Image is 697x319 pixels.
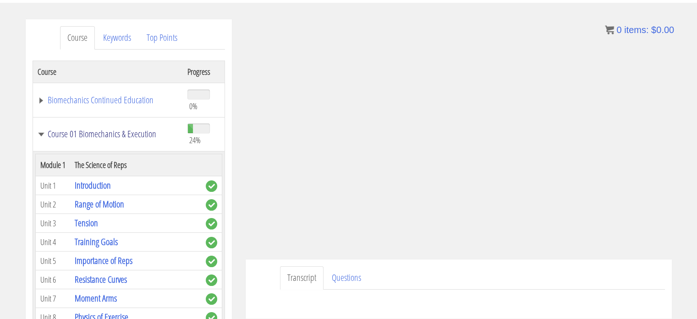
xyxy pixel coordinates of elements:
[75,292,117,304] a: Moment Arms
[183,61,225,83] th: Progress
[189,101,198,111] span: 0%
[75,273,127,285] a: Resistance Curves
[35,289,70,308] td: Unit 7
[206,256,217,267] span: complete
[189,135,201,145] span: 24%
[206,237,217,248] span: complete
[616,25,621,35] span: 0
[624,25,648,35] span: items:
[280,266,324,290] a: Transcript
[75,179,111,191] a: Introduction
[605,25,614,34] img: icon11.png
[70,154,201,176] th: The Science of Reps
[60,26,95,50] a: Course
[35,176,70,195] td: Unit 1
[605,25,674,35] a: 0 items: $0.00
[38,95,179,105] a: Biomechanics Continued Education
[206,218,217,229] span: complete
[324,266,368,290] a: Questions
[206,274,217,286] span: complete
[206,293,217,305] span: complete
[206,199,217,211] span: complete
[35,195,70,214] td: Unit 2
[35,270,70,289] td: Unit 6
[75,198,124,210] a: Range of Motion
[75,254,132,267] a: Importance of Reps
[35,252,70,270] td: Unit 5
[75,217,98,229] a: Tension
[206,180,217,192] span: complete
[35,214,70,233] td: Unit 3
[35,233,70,252] td: Unit 4
[38,129,179,139] a: Course 01 Biomechanics & Execution
[139,26,185,50] a: Top Points
[651,25,656,35] span: $
[96,26,138,50] a: Keywords
[33,61,183,83] th: Course
[651,25,674,35] bdi: 0.00
[35,154,70,176] th: Module 1
[75,235,118,248] a: Training Goals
